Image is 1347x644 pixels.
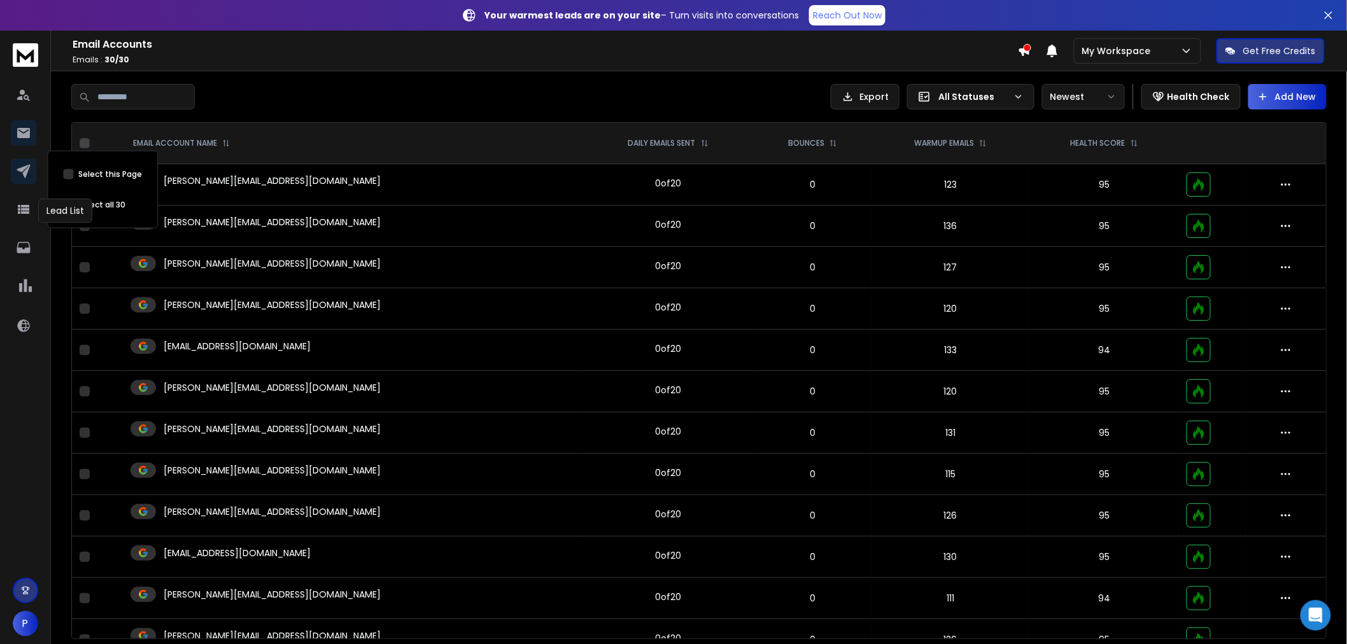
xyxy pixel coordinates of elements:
p: My Workspace [1082,45,1156,57]
div: 0 of 20 [655,342,681,355]
p: [PERSON_NAME][EMAIL_ADDRESS][DOMAIN_NAME] [164,216,381,228]
p: – Turn visits into conversations [484,9,799,22]
div: 0 of 20 [655,591,681,603]
p: [PERSON_NAME][EMAIL_ADDRESS][DOMAIN_NAME] [164,629,381,642]
p: [PERSON_NAME][EMAIL_ADDRESS][DOMAIN_NAME] [164,381,381,394]
td: 131 [871,412,1029,454]
div: 0 of 20 [655,549,681,562]
td: 127 [871,247,1029,288]
p: WARMUP EMAILS [914,138,974,148]
img: logo [13,43,38,67]
button: Health Check [1141,84,1241,109]
td: 126 [871,495,1029,536]
div: Open Intercom Messenger [1301,600,1331,631]
td: 95 [1029,164,1179,206]
p: Reach Out Now [813,9,882,22]
td: 111 [871,578,1029,619]
div: 0 of 20 [655,425,681,438]
button: P [13,611,38,636]
p: 0 [761,178,864,191]
td: 133 [871,330,1029,371]
button: Add New [1248,84,1327,109]
p: HEALTH SCORE [1071,138,1125,148]
button: Newest [1042,84,1125,109]
div: 0 of 20 [655,384,681,396]
td: 95 [1029,371,1179,412]
span: 30 / 30 [104,54,129,65]
p: DAILY EMAILS SENT [628,138,696,148]
td: 120 [871,371,1029,412]
td: 95 [1029,288,1179,330]
p: 0 [761,220,864,232]
h1: Email Accounts [73,37,1018,52]
td: 94 [1029,578,1179,619]
p: [PERSON_NAME][EMAIL_ADDRESS][DOMAIN_NAME] [164,464,381,477]
p: 0 [761,509,864,522]
label: Select all 30 [78,200,125,210]
td: 94 [1029,330,1179,371]
p: 0 [761,302,864,315]
td: 95 [1029,536,1179,578]
td: 95 [1029,206,1179,247]
td: 136 [871,206,1029,247]
td: 95 [1029,412,1179,454]
td: 115 [871,454,1029,495]
div: 0 of 20 [655,466,681,479]
p: 0 [761,426,864,439]
div: 0 of 20 [655,177,681,190]
p: BOUNCES [788,138,824,148]
p: [PERSON_NAME][EMAIL_ADDRESS][DOMAIN_NAME] [164,257,381,270]
p: 0 [761,261,864,274]
td: 95 [1029,247,1179,288]
p: [EMAIL_ADDRESS][DOMAIN_NAME] [164,547,311,559]
p: [PERSON_NAME][EMAIL_ADDRESS][DOMAIN_NAME] [164,423,381,435]
p: Get Free Credits [1243,45,1316,57]
div: 0 of 20 [655,301,681,314]
a: Reach Out Now [809,5,885,25]
p: 0 [761,344,864,356]
button: Get Free Credits [1217,38,1325,64]
p: [EMAIL_ADDRESS][DOMAIN_NAME] [164,340,311,353]
p: 0 [761,592,864,605]
p: [PERSON_NAME][EMAIL_ADDRESS][DOMAIN_NAME] [164,174,381,187]
p: 0 [761,550,864,563]
strong: Your warmest leads are on your site [484,9,661,22]
p: 0 [761,468,864,480]
p: [PERSON_NAME][EMAIL_ADDRESS][DOMAIN_NAME] [164,298,381,311]
td: 123 [871,164,1029,206]
td: 95 [1029,495,1179,536]
td: 120 [871,288,1029,330]
p: [PERSON_NAME][EMAIL_ADDRESS][DOMAIN_NAME] [164,505,381,518]
td: 130 [871,536,1029,578]
p: Emails : [73,55,1018,65]
p: Health Check [1167,90,1230,103]
label: Select this Page [78,169,142,179]
div: Lead List [38,199,92,223]
div: 0 of 20 [655,508,681,521]
button: Export [831,84,899,109]
div: EMAIL ACCOUNT NAME [133,138,230,148]
div: 0 of 20 [655,260,681,272]
td: 95 [1029,454,1179,495]
p: All Statuses [938,90,1008,103]
p: [PERSON_NAME][EMAIL_ADDRESS][DOMAIN_NAME] [164,588,381,601]
p: 0 [761,385,864,398]
div: 0 of 20 [655,218,681,231]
